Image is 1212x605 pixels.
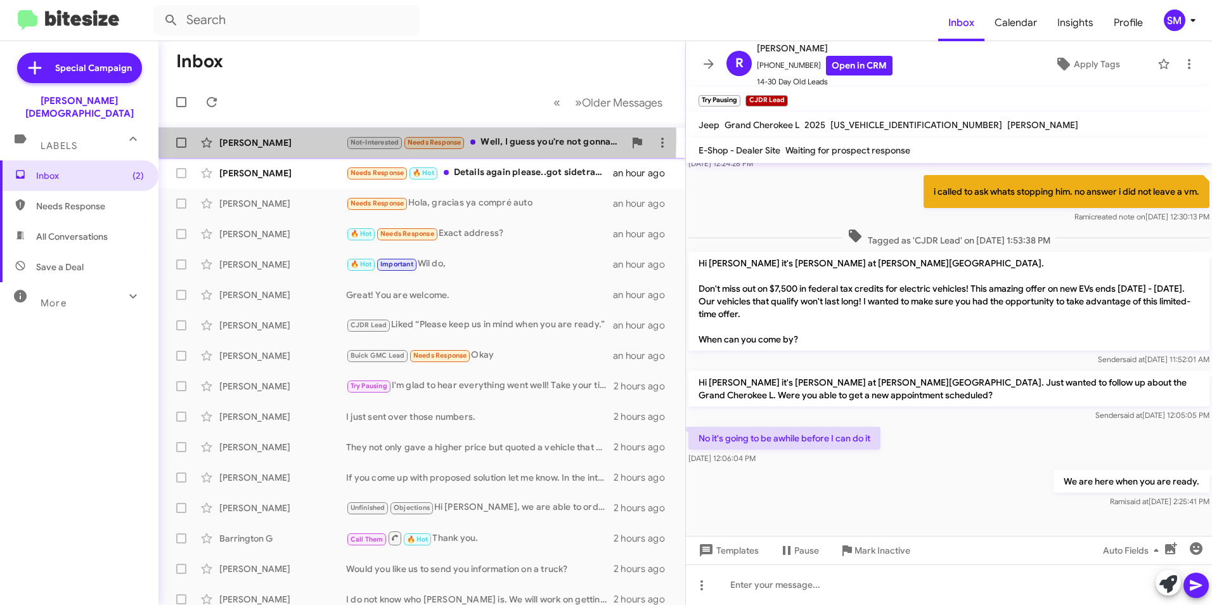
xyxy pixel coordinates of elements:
[1153,10,1198,31] button: SM
[613,228,675,240] div: an hour ago
[1074,53,1120,75] span: Apply Tags
[1074,212,1209,221] span: Rami [DATE] 12:30:13 PM
[346,379,614,393] div: I'm glad to hear everything went well! Take your time, and feel free to reach out whenever you're...
[1164,10,1185,31] div: SM
[36,261,84,273] span: Save a Deal
[176,51,223,72] h1: Inbox
[613,349,675,362] div: an hour ago
[346,563,614,575] div: Would you like us to send you information on a truck?
[36,200,144,212] span: Needs Response
[613,167,675,179] div: an hour ago
[219,563,346,575] div: [PERSON_NAME]
[346,166,613,180] div: Details again please..got sidetracked
[219,502,346,514] div: [PERSON_NAME]
[582,96,662,110] span: Older Messages
[613,319,675,332] div: an hour ago
[413,169,434,177] span: 🔥 Hot
[1110,497,1209,506] span: Rami [DATE] 2:25:41 PM
[41,297,67,309] span: More
[380,260,413,268] span: Important
[346,135,624,150] div: Well, I guess you're not gonna get back with me either about oil changes
[1095,410,1209,420] span: Sender [DATE] 12:05:05 PM
[351,504,385,512] span: Unfinished
[567,89,670,115] button: Next
[351,260,372,268] span: 🔥 Hot
[219,136,346,149] div: [PERSON_NAME]
[614,471,675,484] div: 2 hours ago
[351,321,387,329] span: CJDR Lead
[546,89,670,115] nav: Page navigation example
[614,563,675,575] div: 2 hours ago
[745,95,787,107] small: CJDR Lead
[553,94,560,110] span: «
[614,410,675,423] div: 2 hours ago
[614,441,675,453] div: 2 hours ago
[55,62,132,74] span: Special Campaign
[394,504,430,512] span: Objections
[1054,470,1209,493] p: We are here when you are ready.
[219,349,346,362] div: [PERSON_NAME]
[696,539,759,562] span: Templates
[1103,539,1164,562] span: Auto Fields
[346,500,614,515] div: Hi [PERSON_NAME], we are able to order and trade vehicles if you do not see it in our current inv...
[1104,4,1153,41] a: Profile
[699,119,719,131] span: Jeep
[830,119,1002,131] span: [US_VEHICLE_IDENTIFICATION_NUMBER]
[219,258,346,271] div: [PERSON_NAME]
[346,441,614,453] div: They not only gave a higher price but quoted a vehicle that had 2 packages I was not interested i...
[613,289,675,301] div: an hour ago
[614,532,675,545] div: 2 hours ago
[346,196,613,211] div: Hola, gracias ya compré auto
[219,380,346,393] div: [PERSON_NAME]
[346,410,614,423] div: I just sent over those numbers.
[688,159,753,168] span: [DATE] 12:24:28 PM
[614,502,675,514] div: 2 hours ago
[1093,539,1174,562] button: Auto Fields
[613,258,675,271] div: an hour ago
[794,539,819,562] span: Pause
[699,95,740,107] small: Try Pausing
[346,530,614,546] div: Thank you.
[219,319,346,332] div: [PERSON_NAME]
[351,230,372,238] span: 🔥 Hot
[1126,497,1149,506] span: said at
[546,89,568,115] button: Previous
[735,53,744,74] span: R
[769,539,829,562] button: Pause
[938,4,984,41] span: Inbox
[575,94,582,110] span: »
[351,138,399,146] span: Not-Interested
[804,119,825,131] span: 2025
[219,228,346,240] div: [PERSON_NAME]
[219,410,346,423] div: [PERSON_NAME]
[1022,53,1151,75] button: Apply Tags
[613,197,675,210] div: an hour ago
[842,228,1055,247] span: Tagged as 'CJDR Lead' on [DATE] 1:53:38 PM
[854,539,910,562] span: Mark Inactive
[351,382,387,390] span: Try Pausing
[984,4,1047,41] a: Calendar
[699,145,780,156] span: E-Shop - Dealer Site
[757,41,893,56] span: [PERSON_NAME]
[1007,119,1078,131] span: [PERSON_NAME]
[346,318,613,332] div: Liked “Please keep us in mind when you are ready.”
[688,371,1209,407] p: Hi [PERSON_NAME] it's [PERSON_NAME] at [PERSON_NAME][GEOGRAPHIC_DATA]. Just wanted to follow up a...
[686,539,769,562] button: Templates
[380,230,434,238] span: Needs Response
[1098,355,1209,364] span: Sender [DATE] 11:52:01 AM
[219,197,346,210] div: [PERSON_NAME]
[219,289,346,301] div: [PERSON_NAME]
[219,532,346,545] div: Barrington G
[757,75,893,88] span: 14-30 Day Old Leads
[346,348,613,363] div: Okay
[829,539,920,562] button: Mark Inactive
[1123,355,1145,364] span: said at
[1120,410,1142,420] span: said at
[826,56,893,75] a: Open in CRM
[1047,4,1104,41] span: Insights
[413,351,467,360] span: Needs Response
[1091,212,1145,221] span: created note on
[351,351,405,360] span: Buick GMC Lead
